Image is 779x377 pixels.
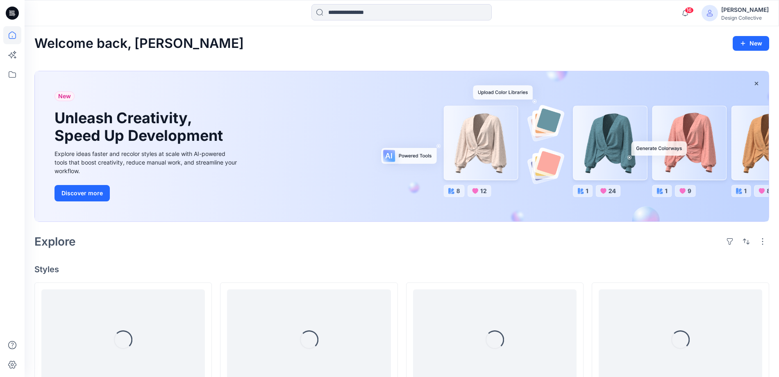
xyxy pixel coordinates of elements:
div: Design Collective [721,15,769,21]
a: Discover more [55,185,239,201]
h2: Welcome back, [PERSON_NAME] [34,36,244,51]
svg: avatar [706,10,713,16]
span: New [58,91,71,101]
h2: Explore [34,235,76,248]
h1: Unleash Creativity, Speed Up Development [55,109,227,144]
span: 16 [685,7,694,14]
button: New [733,36,769,51]
h4: Styles [34,264,769,274]
div: [PERSON_NAME] [721,5,769,15]
button: Discover more [55,185,110,201]
div: Explore ideas faster and recolor styles at scale with AI-powered tools that boost creativity, red... [55,149,239,175]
